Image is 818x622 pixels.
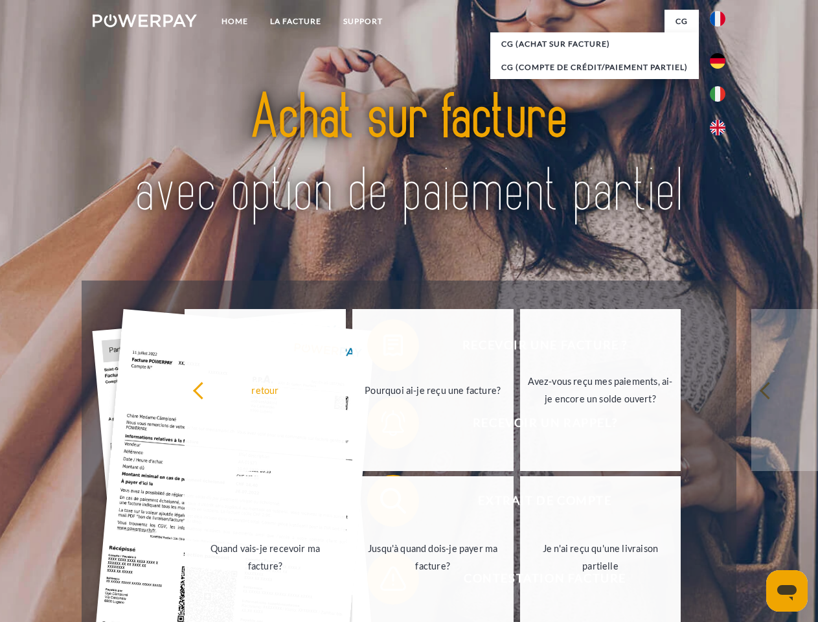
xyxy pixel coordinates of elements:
a: Avez-vous reçu mes paiements, ai-je encore un solde ouvert? [520,309,681,471]
iframe: Bouton de lancement de la fenêtre de messagerie [766,570,808,612]
img: fr [710,11,725,27]
a: CG [665,10,699,33]
div: Avez-vous reçu mes paiements, ai-je encore un solde ouvert? [528,373,674,408]
a: Home [210,10,259,33]
div: retour [192,381,338,398]
a: Support [332,10,394,33]
a: CG (achat sur facture) [490,32,699,56]
div: Je n'ai reçu qu'une livraison partielle [528,540,674,575]
a: LA FACTURE [259,10,332,33]
div: Pourquoi ai-je reçu une facture? [360,381,506,398]
div: Quand vais-je recevoir ma facture? [192,540,338,575]
div: Jusqu'à quand dois-je payer ma facture? [360,540,506,575]
a: CG (Compte de crédit/paiement partiel) [490,56,699,79]
img: logo-powerpay-white.svg [93,14,197,27]
img: en [710,120,725,135]
img: it [710,86,725,102]
img: de [710,53,725,69]
img: title-powerpay_fr.svg [124,62,694,248]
